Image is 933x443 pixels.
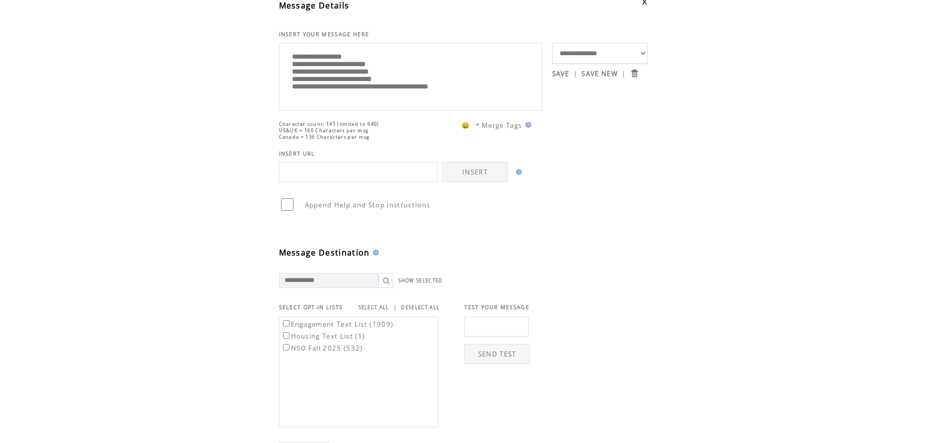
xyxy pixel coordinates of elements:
[279,304,343,311] span: SELECT OPT-IN LISTS
[522,122,531,128] img: help.gif
[370,250,379,256] img: help.gif
[476,121,522,130] span: * Merge Tags
[279,150,315,157] span: INSERT URL
[401,304,439,311] a: DESELECT ALL
[359,304,389,311] a: SELECT ALL
[283,320,289,327] input: Engagement Text List (1909)
[283,344,289,351] input: NSO Fall 2025 (532)
[281,344,363,353] label: NSO Fall 2025 (532)
[398,277,443,284] a: SHOW SELECTED
[552,69,570,78] a: SAVE
[574,69,577,78] span: |
[393,303,397,312] span: |
[442,162,508,182] a: INSERT
[281,320,394,329] label: Engagement Text List (1909)
[305,200,431,209] span: Append Help and Stop instructions
[464,344,530,364] a: SEND TEST
[279,31,369,38] span: INSERT YOUR MESSAGE HERE
[513,169,522,175] img: help.gif
[283,332,289,339] input: Housing Text List (1)
[281,332,365,341] label: Housing Text List (1)
[464,304,529,311] span: TEST YOUR MESSAGE
[279,127,369,134] span: US&UK = 160 Characters per msg
[622,69,626,78] span: |
[279,121,379,127] span: Character count: 145 (limited to 640)
[461,121,470,130] span: 😀
[279,134,370,140] span: Canada = 136 Characters per msg
[581,69,618,78] a: SAVE NEW
[279,247,370,258] span: Message Destination
[630,69,639,78] input: Submit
